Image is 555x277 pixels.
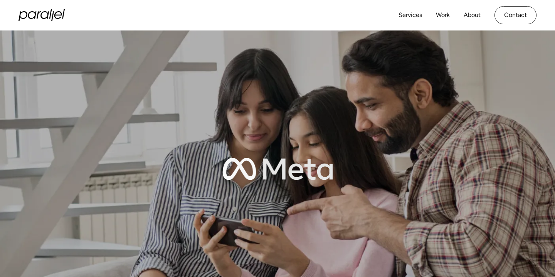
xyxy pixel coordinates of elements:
[18,9,65,21] a: home
[464,10,481,21] a: About
[494,6,536,24] a: Contact
[220,137,335,202] img: Meta logo
[399,10,422,21] a: Services
[436,10,450,21] a: Work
